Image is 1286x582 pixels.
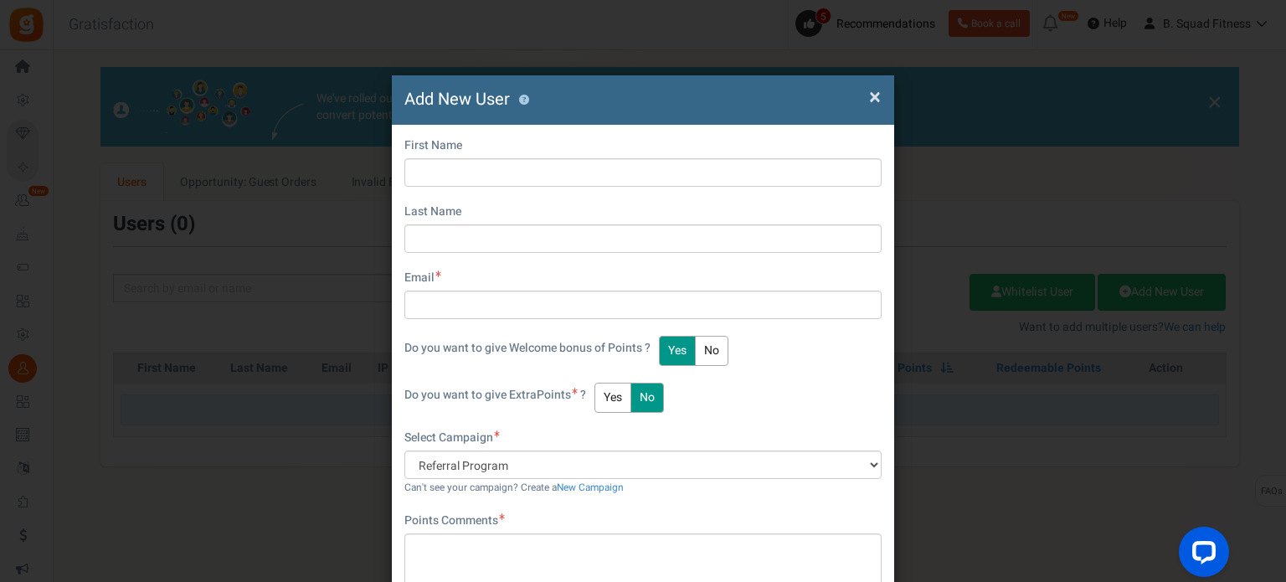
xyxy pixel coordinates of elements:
label: Email [404,270,441,286]
label: Last Name [404,203,461,220]
span: Add New User [404,87,510,111]
button: Yes [594,383,631,413]
label: Do you want to give Welcome bonus of Points ? [404,340,651,357]
button: Yes [659,336,696,366]
span: ? [580,386,586,404]
label: First Name [404,137,462,154]
button: No [630,383,664,413]
button: ? [518,95,529,106]
a: New Campaign [557,481,624,495]
button: No [695,336,728,366]
label: Points [404,387,586,404]
small: Can't see your campaign? Create a [404,481,624,495]
span: Do you want to give Extra [404,386,537,404]
label: Select Campaign [404,430,500,446]
label: Points Comments [404,512,505,529]
span: × [869,81,881,113]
